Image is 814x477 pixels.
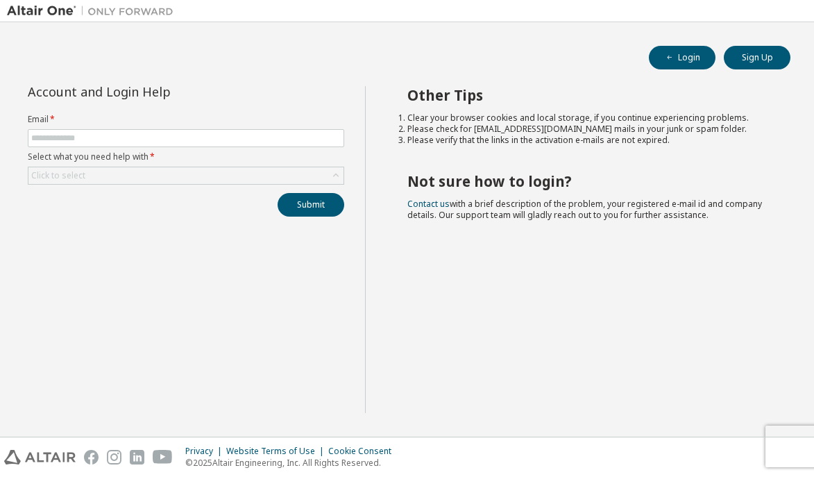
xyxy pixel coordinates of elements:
div: Website Terms of Use [226,446,328,457]
a: Contact us [407,198,450,210]
li: Please check for [EMAIL_ADDRESS][DOMAIN_NAME] mails in your junk or spam folder. [407,124,765,135]
img: altair_logo.svg [4,450,76,465]
div: Privacy [185,446,226,457]
button: Login [649,46,715,69]
div: Account and Login Help [28,86,281,97]
label: Email [28,114,344,125]
label: Select what you need help with [28,151,344,162]
div: Click to select [28,167,344,184]
img: facebook.svg [84,450,99,465]
div: Click to select [31,170,85,181]
h2: Other Tips [407,86,765,104]
p: © 2025 Altair Engineering, Inc. All Rights Reserved. [185,457,400,469]
span: with a brief description of the problem, your registered e-mail id and company details. Our suppo... [407,198,762,221]
img: linkedin.svg [130,450,144,465]
li: Please verify that the links in the activation e-mails are not expired. [407,135,765,146]
li: Clear your browser cookies and local storage, if you continue experiencing problems. [407,112,765,124]
img: instagram.svg [107,450,121,465]
img: Altair One [7,4,180,18]
div: Cookie Consent [328,446,400,457]
button: Sign Up [724,46,790,69]
button: Submit [278,193,344,217]
h2: Not sure how to login? [407,172,765,190]
img: youtube.svg [153,450,173,465]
